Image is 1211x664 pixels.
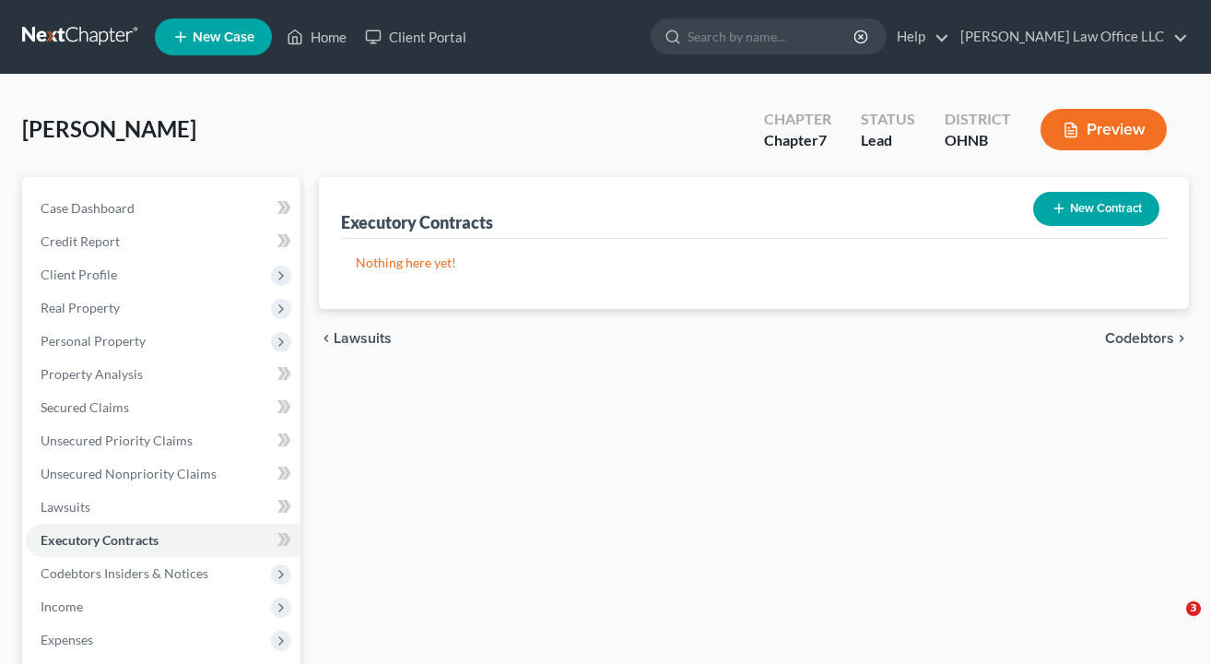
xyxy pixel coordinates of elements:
a: Executory Contracts [26,524,300,557]
span: Codebtors Insiders & Notices [41,565,208,581]
span: New Case [193,30,254,44]
a: Unsecured Nonpriority Claims [26,457,300,491]
a: Case Dashboard [26,192,300,225]
span: Income [41,599,83,614]
span: Client Profile [41,267,117,282]
span: Secured Claims [41,399,129,415]
button: Preview [1041,109,1167,150]
span: [PERSON_NAME] [22,115,196,142]
span: Credit Report [41,233,120,249]
div: Lead [861,130,915,151]
span: 3 [1186,601,1201,616]
a: Credit Report [26,225,300,258]
button: chevron_left Lawsuits [319,331,392,346]
a: Help [888,20,949,53]
span: Lawsuits [41,499,90,515]
span: Real Property [41,300,120,315]
span: Executory Contracts [41,532,159,548]
input: Search by name... [688,19,856,53]
button: New Contract [1033,192,1159,226]
a: Property Analysis [26,358,300,391]
span: Codebtors [1105,331,1174,346]
a: Home [277,20,356,53]
div: District [945,109,1011,130]
div: Chapter [764,130,831,151]
a: Secured Claims [26,391,300,424]
span: Case Dashboard [41,200,135,216]
span: 7 [818,131,827,148]
a: Lawsuits [26,491,300,524]
span: Lawsuits [334,331,392,346]
div: Executory Contracts [341,211,493,233]
i: chevron_left [319,331,334,346]
a: [PERSON_NAME] Law Office LLC [951,20,1188,53]
button: Codebtors chevron_right [1105,331,1189,346]
p: Nothing here yet! [356,254,1153,272]
span: Expenses [41,632,93,647]
span: Unsecured Priority Claims [41,433,193,448]
div: Chapter [764,109,831,130]
span: Personal Property [41,333,146,349]
span: Property Analysis [41,366,143,382]
iframe: Intercom live chat [1148,601,1193,646]
i: chevron_right [1174,331,1189,346]
a: Unsecured Priority Claims [26,424,300,457]
a: Client Portal [356,20,476,53]
div: OHNB [945,130,1011,151]
span: Unsecured Nonpriority Claims [41,466,217,481]
div: Status [861,109,915,130]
